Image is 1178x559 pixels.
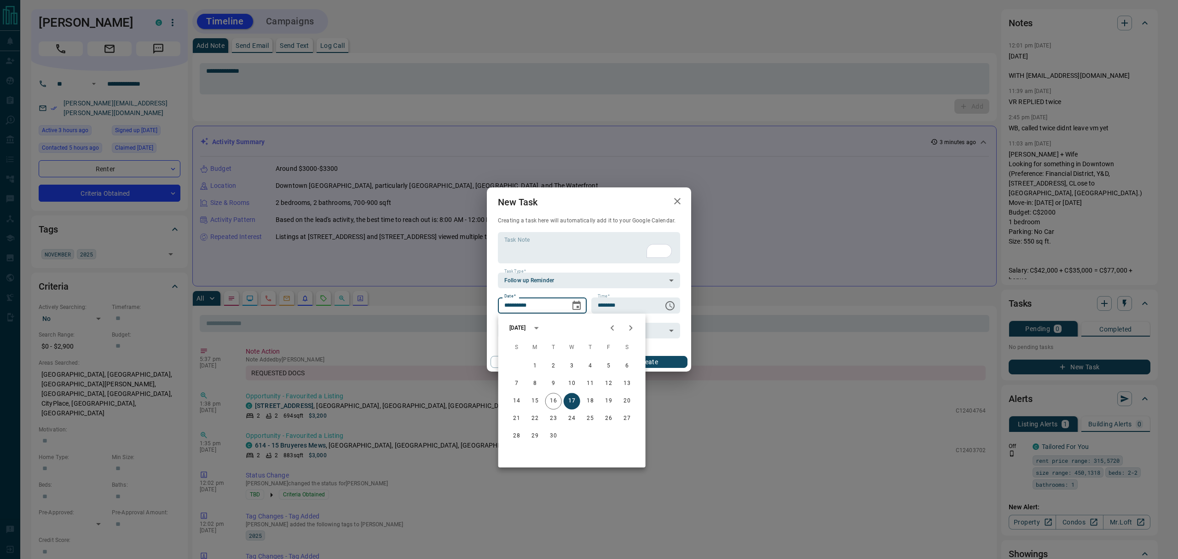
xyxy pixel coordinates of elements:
label: Time [598,293,610,299]
button: 1 [527,358,543,374]
button: 21 [508,410,525,427]
button: 23 [545,410,562,427]
button: 18 [582,393,599,409]
button: 6 [619,358,635,374]
button: 14 [508,393,525,409]
label: Date [504,293,516,299]
span: Thursday [582,338,599,357]
button: 20 [619,393,635,409]
div: Follow up Reminder [498,273,680,288]
span: Saturday [619,338,635,357]
button: 30 [545,428,562,444]
span: Monday [527,338,543,357]
button: 11 [582,375,599,392]
p: Creating a task here will automatically add it to your Google Calendar. [498,217,680,225]
span: Tuesday [545,338,562,357]
label: Task Type [504,268,526,274]
button: 9 [545,375,562,392]
span: Friday [601,338,617,357]
button: 2 [545,358,562,374]
button: 22 [527,410,543,427]
textarea: To enrich screen reader interactions, please activate Accessibility in Grammarly extension settings [504,236,674,260]
button: 4 [582,358,599,374]
button: 13 [619,375,635,392]
button: 7 [508,375,525,392]
button: 29 [527,428,543,444]
button: 16 [545,393,562,409]
button: 24 [564,410,580,427]
button: 17 [564,393,580,409]
button: 28 [508,428,525,444]
button: 15 [527,393,543,409]
button: calendar view is open, switch to year view [528,320,544,336]
button: 10 [564,375,580,392]
span: Wednesday [564,338,580,357]
span: Sunday [508,338,525,357]
button: 8 [527,375,543,392]
button: 12 [601,375,617,392]
button: 25 [582,410,599,427]
button: 27 [619,410,635,427]
button: Previous month [603,319,622,337]
button: 19 [601,393,617,409]
button: Choose date, selected date is Sep 17, 2025 [567,297,586,315]
button: Cancel [491,356,569,368]
button: Create [609,356,687,368]
button: Next month [622,319,640,337]
h2: New Task [487,187,549,217]
div: [DATE] [509,324,526,332]
button: 3 [564,358,580,374]
button: Choose time, selected time is 6:00 AM [661,297,679,315]
button: 5 [601,358,617,374]
button: 26 [601,410,617,427]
